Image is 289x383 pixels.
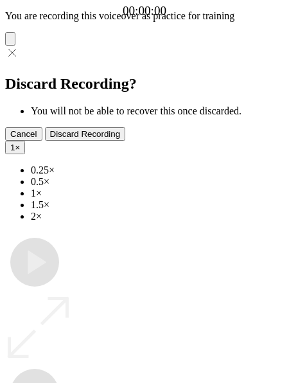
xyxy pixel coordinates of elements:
li: 2× [31,211,284,222]
button: Cancel [5,127,42,141]
button: Discard Recording [45,127,126,141]
li: 1× [31,188,284,199]
p: You are recording this voiceover as practice for training [5,10,284,22]
button: 1× [5,141,25,154]
li: 1.5× [31,199,284,211]
a: 00:00:00 [123,4,166,18]
li: 0.25× [31,165,284,176]
span: 1 [10,143,15,152]
li: You will not be able to recover this once discarded. [31,105,284,117]
h2: Discard Recording? [5,75,284,93]
li: 0.5× [31,176,284,188]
